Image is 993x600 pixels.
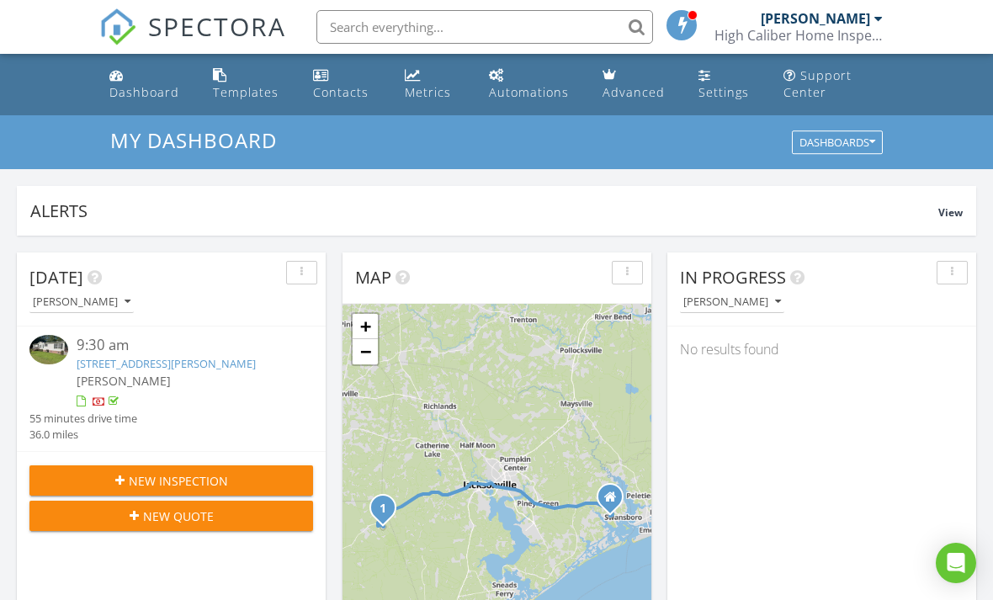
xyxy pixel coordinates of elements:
[33,296,130,308] div: [PERSON_NAME]
[306,61,385,109] a: Contacts
[30,199,938,222] div: Alerts
[29,411,137,427] div: 55 minutes drive time
[29,501,313,531] button: New Quote
[77,373,171,389] span: [PERSON_NAME]
[799,137,875,149] div: Dashboards
[692,61,763,109] a: Settings
[29,266,83,289] span: [DATE]
[206,61,293,109] a: Templates
[380,503,386,515] i: 1
[698,84,749,100] div: Settings
[353,314,378,339] a: Zoom in
[316,10,653,44] input: Search everything...
[99,23,286,58] a: SPECTORA
[99,8,136,45] img: The Best Home Inspection Software - Spectora
[482,61,581,109] a: Automations (Basic)
[29,335,68,364] img: 9356862%2Fcover_photos%2F71wLYURydvp4JzLgD9Qd%2Fsmall.9356862-1756300811532
[714,27,883,44] div: High Caliber Home Inspections, LLC
[143,507,214,525] span: New Quote
[938,205,963,220] span: View
[313,84,369,100] div: Contacts
[489,84,569,100] div: Automations
[683,296,781,308] div: [PERSON_NAME]
[110,126,277,154] span: My Dashboard
[610,496,620,507] div: 205 Pigeon Lane, Swansboro NC 28584
[77,356,256,371] a: [STREET_ADDRESS][PERSON_NAME]
[29,465,313,496] button: New Inspection
[680,291,784,314] button: [PERSON_NAME]
[353,339,378,364] a: Zoom out
[667,327,976,372] div: No results found
[129,472,228,490] span: New Inspection
[148,8,286,44] span: SPECTORA
[783,67,852,100] div: Support Center
[103,61,193,109] a: Dashboard
[355,266,391,289] span: Map
[29,291,134,314] button: [PERSON_NAME]
[603,84,665,100] div: Advanced
[213,84,279,100] div: Templates
[680,266,786,289] span: In Progress
[596,61,678,109] a: Advanced
[936,543,976,583] div: Open Intercom Messenger
[77,335,289,356] div: 9:30 am
[398,61,469,109] a: Metrics
[29,427,137,443] div: 36.0 miles
[383,507,393,518] div: 958 Walter Holmes Rd, Maple Hill, NC 28454
[761,10,870,27] div: [PERSON_NAME]
[29,335,313,443] a: 9:30 am [STREET_ADDRESS][PERSON_NAME] [PERSON_NAME] 55 minutes drive time 36.0 miles
[777,61,890,109] a: Support Center
[792,131,883,155] button: Dashboards
[109,84,179,100] div: Dashboard
[405,84,451,100] div: Metrics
